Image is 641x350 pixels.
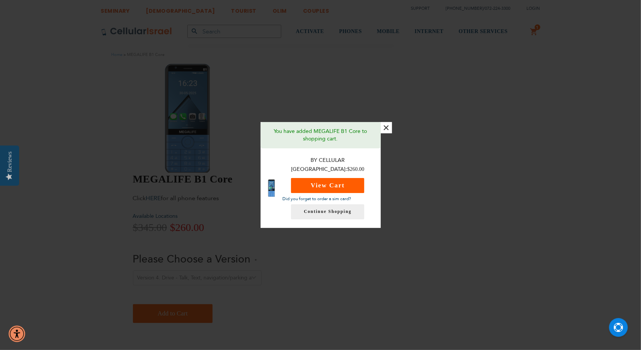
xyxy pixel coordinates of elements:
div: Reviews [6,151,13,172]
a: Did you forget to order a sim card? [282,196,351,202]
div: Accessibility Menu [9,326,25,342]
span: $260.00 [347,166,365,172]
p: By Cellular [GEOGRAPHIC_DATA]: [282,156,373,174]
a: Continue Shopping [291,204,364,219]
button: × [381,122,392,133]
p: You have added MEGALIFE B1 Core to shopping cart. [266,128,375,143]
button: View Cart [291,178,364,193]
